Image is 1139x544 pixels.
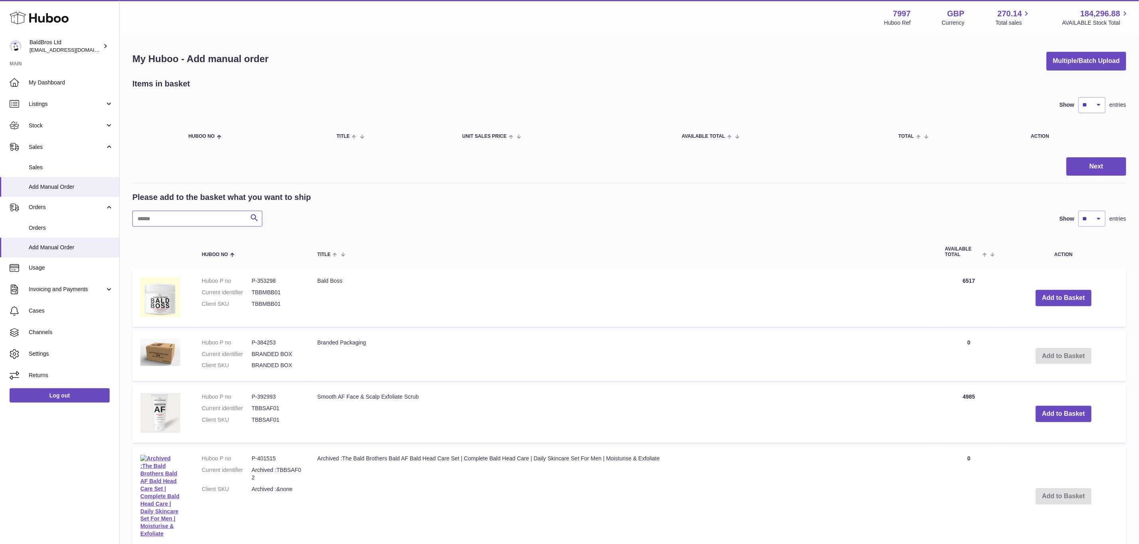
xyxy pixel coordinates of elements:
img: Archived :The Bald Brothers Bald AF Bald Head Care Set | Complete Bald Head Care | Daily Skincare... [140,455,180,538]
dd: P-353298 [252,277,301,285]
span: My Dashboard [29,79,113,86]
a: 184,296.88 AVAILABLE Stock Total [1062,8,1129,27]
dt: Current identifier [202,405,252,412]
dt: Current identifier [202,466,252,481]
span: entries [1109,101,1126,109]
span: Unit Sales Price [462,134,507,139]
h2: Please add to the basket what you want to ship [132,192,311,203]
span: AVAILABLE Total [682,134,725,139]
dd: P-401515 [252,455,301,462]
span: Total sales [995,19,1031,27]
span: Add Manual Order [29,183,113,191]
dt: Huboo P no [202,455,252,462]
span: Cases [29,307,113,315]
span: Huboo no [189,134,215,139]
span: AVAILABLE Total [945,247,981,257]
span: Total [899,134,914,139]
span: 270.14 [997,8,1022,19]
dd: BRANDED BOX [252,362,301,369]
dt: Client SKU [202,362,252,369]
button: Add to Basket [1036,406,1092,422]
span: 184,296.88 [1080,8,1120,19]
th: Action [1001,239,1127,265]
span: Stock [29,122,105,129]
span: Listings [29,100,105,108]
span: Orders [29,204,105,211]
span: AVAILABLE Stock Total [1062,19,1129,27]
img: internalAdmin-7997@internal.huboo.com [10,40,22,52]
span: Title [317,252,330,257]
button: Next [1066,157,1126,176]
dd: TBBSAF01 [252,405,301,412]
span: Orders [29,224,113,232]
dt: Client SKU [202,485,252,493]
img: Smooth AF Face & Scalp Exfoliate Scrub [140,393,180,433]
dd: TBBMBB01 [252,289,301,296]
td: Branded Packaging [309,331,937,382]
a: Log out [10,388,110,403]
td: 0 [937,331,1001,382]
strong: GBP [947,8,964,19]
dt: Client SKU [202,416,252,424]
dd: P-392993 [252,393,301,401]
dd: TBBMBB01 [252,300,301,308]
span: Sales [29,164,113,171]
dd: TBBSAF01 [252,416,301,424]
span: Title [336,134,350,139]
dt: Huboo P no [202,393,252,401]
span: Huboo no [202,252,228,257]
dd: P-384253 [252,339,301,346]
label: Show [1060,101,1074,109]
dt: Huboo P no [202,339,252,346]
span: Returns [29,372,113,379]
div: Currency [942,19,965,27]
button: Multiple/Batch Upload [1047,52,1126,70]
span: Channels [29,329,113,336]
td: Smooth AF Face & Scalp Exfoliate Scrub [309,385,937,443]
td: 4985 [937,385,1001,443]
div: Action [1031,134,1118,139]
img: Bald Boss [140,277,180,317]
dt: Client SKU [202,300,252,308]
dd: Archived :&none [252,485,301,493]
button: Add to Basket [1036,290,1092,306]
span: Sales [29,143,105,151]
h1: My Huboo - Add manual order [132,53,269,65]
dt: Current identifier [202,350,252,358]
dt: Huboo P no [202,277,252,285]
td: Bald Boss [309,269,937,327]
span: Invoicing and Payments [29,286,105,293]
a: 270.14 Total sales [995,8,1031,27]
span: [EMAIL_ADDRESS][DOMAIN_NAME] [30,47,117,53]
span: Add Manual Order [29,244,113,251]
div: Huboo Ref [884,19,911,27]
span: Usage [29,264,113,272]
td: 6517 [937,269,1001,327]
img: Branded Packaging [140,339,180,366]
span: entries [1109,215,1126,223]
strong: 7997 [893,8,911,19]
dd: BRANDED BOX [252,350,301,358]
div: BaldBros Ltd [30,39,101,54]
label: Show [1060,215,1074,223]
h2: Items in basket [132,78,190,89]
span: Settings [29,350,113,358]
dt: Current identifier [202,289,252,296]
dd: Archived :TBBSAF02 [252,466,301,481]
